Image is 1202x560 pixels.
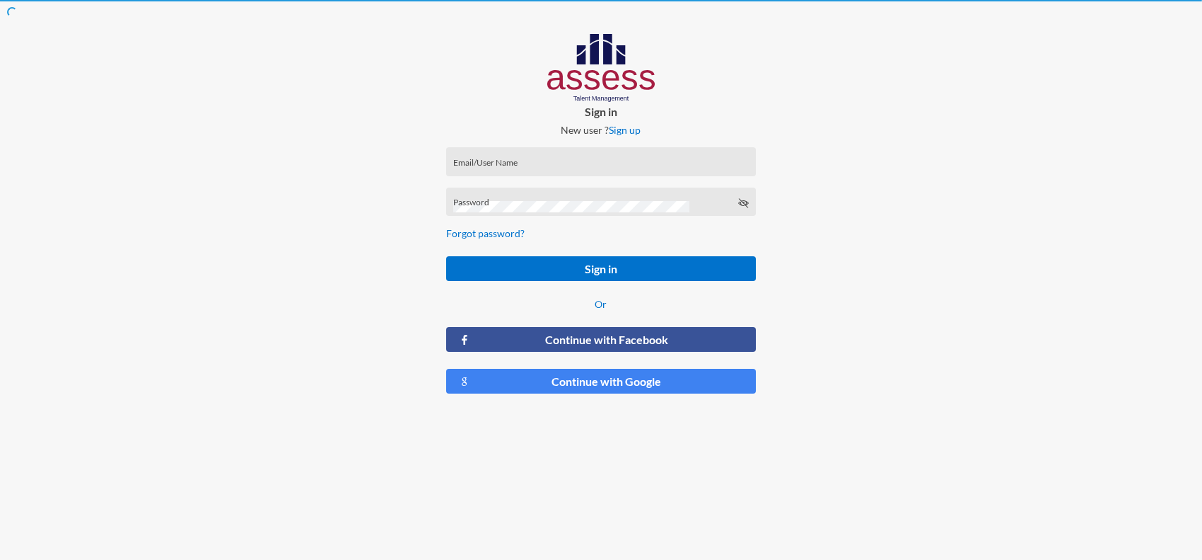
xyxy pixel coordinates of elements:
[446,227,525,239] a: Forgot password?
[446,298,757,310] p: Or
[446,327,757,352] button: Continue with Facebook
[446,369,757,394] button: Continue with Google
[435,105,768,118] p: Sign in
[435,124,768,136] p: New user ?
[446,256,757,281] button: Sign in
[547,34,655,102] img: AssessLogoo.svg
[609,124,641,136] a: Sign up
